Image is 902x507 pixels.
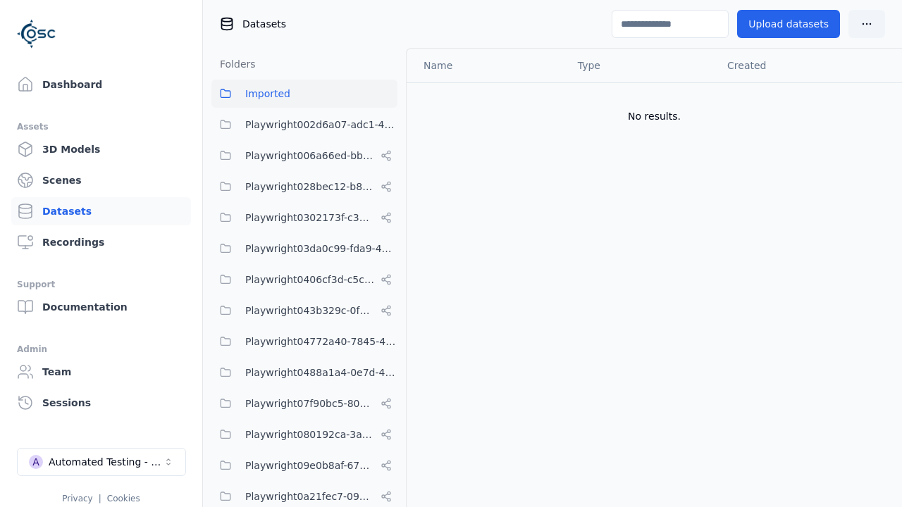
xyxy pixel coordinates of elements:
[245,116,397,133] span: Playwright002d6a07-adc1-4c24-b05e-c31b39d5c727
[245,457,375,474] span: Playwright09e0b8af-6797-487c-9a58-df45af994400
[211,265,397,294] button: Playwright0406cf3d-c5c6-4809-a891-d4d7aaf60441
[11,70,191,99] a: Dashboard
[211,420,397,449] button: Playwright080192ca-3ab8-4170-8689-2c2dffafb10d
[107,494,140,503] a: Cookies
[211,358,397,387] button: Playwright0488a1a4-0e7d-4299-bdea-dd156cc484d6
[17,341,185,358] div: Admin
[49,455,163,469] div: Automated Testing - Playwright
[211,80,397,108] button: Imported
[245,209,375,226] span: Playwright0302173f-c313-40eb-a2c1-2f14b0f3806f
[17,276,185,293] div: Support
[17,14,56,54] img: Logo
[245,395,375,412] span: Playwright07f90bc5-80d1-4d58-862e-051c9f56b799
[17,448,186,476] button: Select a workspace
[245,364,397,381] span: Playwright0488a1a4-0e7d-4299-bdea-dd156cc484d6
[62,494,92,503] a: Privacy
[99,494,101,503] span: |
[245,333,397,350] span: Playwright04772a40-7845-40f2-bf94-f85d29927f9d
[211,111,397,139] button: Playwright002d6a07-adc1-4c24-b05e-c31b39d5c727
[737,10,840,38] button: Upload datasets
[11,135,191,163] a: 3D Models
[29,455,43,469] div: A
[211,142,397,170] button: Playwright006a66ed-bbfa-4b84-a6f2-8b03960da6f1
[11,358,191,386] a: Team
[211,327,397,356] button: Playwright04772a40-7845-40f2-bf94-f85d29927f9d
[211,204,397,232] button: Playwright0302173f-c313-40eb-a2c1-2f14b0f3806f
[407,82,902,150] td: No results.
[407,49,567,82] th: Name
[211,389,397,418] button: Playwright07f90bc5-80d1-4d58-862e-051c9f56b799
[11,166,191,194] a: Scenes
[11,389,191,417] a: Sessions
[211,234,397,263] button: Playwright03da0c99-fda9-4a9e-aae8-21aa8e1fe531
[245,302,375,319] span: Playwright043b329c-0fea-4eef-a1dd-c1b85d96f68d
[242,17,286,31] span: Datasets
[245,488,375,505] span: Playwright0a21fec7-093e-446e-ac90-feefe60349da
[11,228,191,256] a: Recordings
[245,240,397,257] span: Playwright03da0c99-fda9-4a9e-aae8-21aa8e1fe531
[245,426,375,443] span: Playwright080192ca-3ab8-4170-8689-2c2dffafb10d
[211,451,397,480] button: Playwright09e0b8af-6797-487c-9a58-df45af994400
[567,49,716,82] th: Type
[245,147,375,164] span: Playwright006a66ed-bbfa-4b84-a6f2-8b03960da6f1
[11,293,191,321] a: Documentation
[211,173,397,201] button: Playwright028bec12-b853-4041-8716-f34111cdbd0b
[245,178,375,195] span: Playwright028bec12-b853-4041-8716-f34111cdbd0b
[245,85,290,102] span: Imported
[211,296,397,325] button: Playwright043b329c-0fea-4eef-a1dd-c1b85d96f68d
[211,57,256,71] h3: Folders
[11,197,191,225] a: Datasets
[716,49,879,82] th: Created
[17,118,185,135] div: Assets
[245,271,375,288] span: Playwright0406cf3d-c5c6-4809-a891-d4d7aaf60441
